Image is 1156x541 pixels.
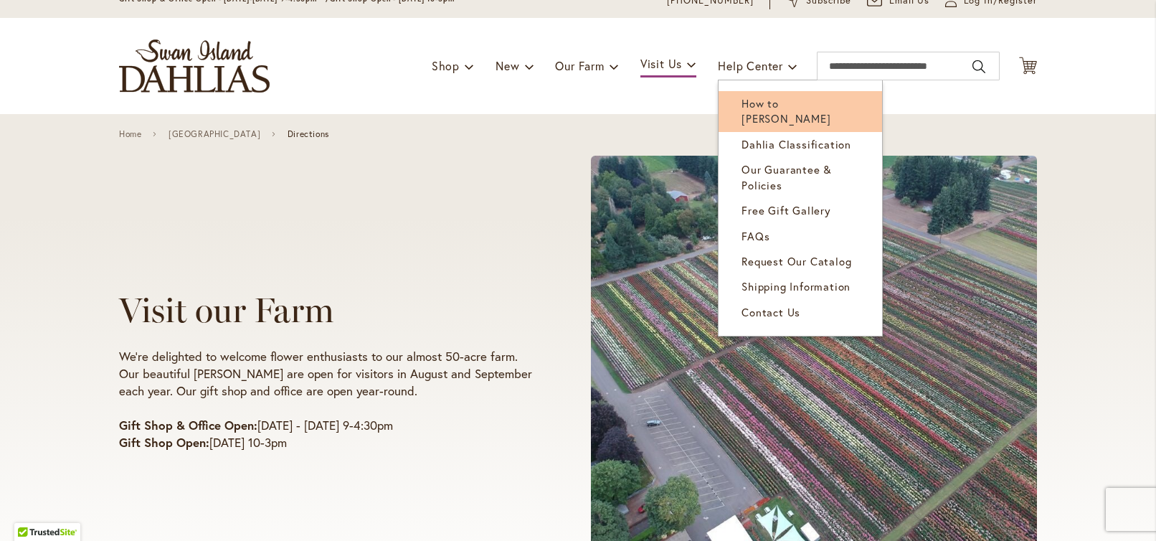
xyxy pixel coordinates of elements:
[742,229,769,243] span: FAQs
[119,129,141,139] a: Home
[742,96,830,126] span: How to [PERSON_NAME]
[119,348,536,400] p: We're delighted to welcome flower enthusiasts to our almost 50-acre farm. Our beautiful [PERSON_N...
[742,305,800,319] span: Contact Us
[119,291,536,330] h1: Visit our Farm
[432,58,460,73] span: Shop
[718,58,783,73] span: Help Center
[742,254,851,268] span: Request Our Catalog
[119,417,536,451] p: [DATE] - [DATE] 9-4:30pm [DATE] 10-3pm
[496,58,519,73] span: New
[119,417,257,433] strong: Gift Shop & Office Open:
[742,162,832,192] span: Our Guarantee & Policies
[555,58,604,73] span: Our Farm
[169,129,260,139] a: [GEOGRAPHIC_DATA]
[742,137,851,151] span: Dahlia Classification
[119,434,209,451] strong: Gift Shop Open:
[742,279,851,293] span: Shipping Information
[640,56,682,71] span: Visit Us
[119,39,270,93] a: store logo
[288,129,329,139] span: Directions
[742,203,831,217] span: Free Gift Gallery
